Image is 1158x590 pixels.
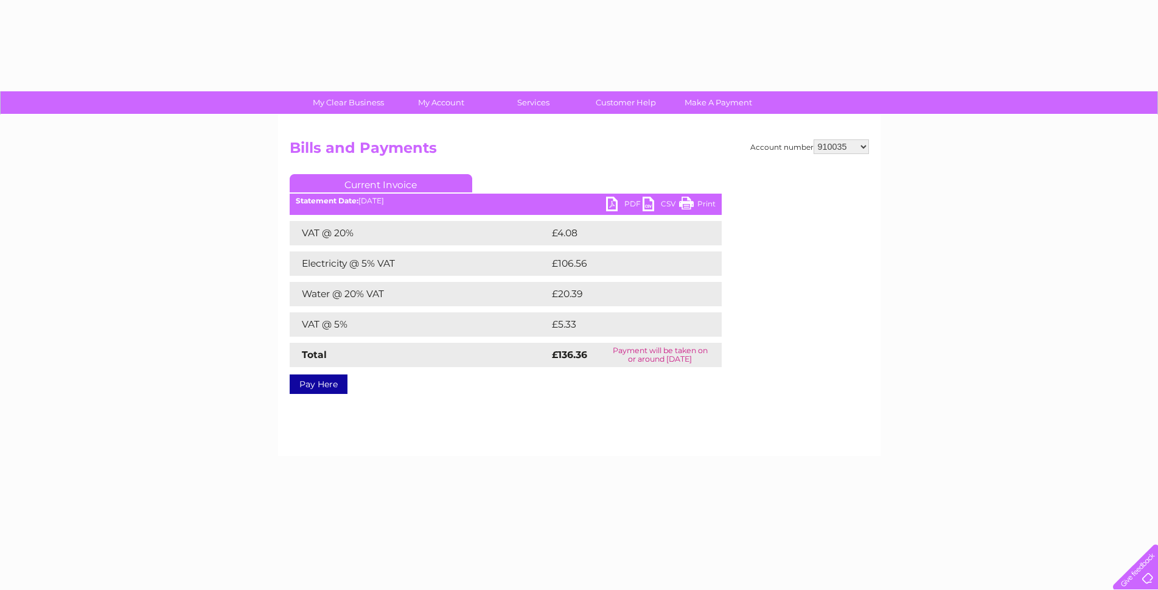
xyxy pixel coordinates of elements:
[599,343,721,367] td: Payment will be taken on or around [DATE]
[302,349,327,360] strong: Total
[290,251,549,276] td: Electricity @ 5% VAT
[750,139,869,154] div: Account number
[643,197,679,214] a: CSV
[549,282,697,306] td: £20.39
[483,91,584,114] a: Services
[668,91,769,114] a: Make A Payment
[290,174,472,192] a: Current Invoice
[679,197,716,214] a: Print
[552,349,587,360] strong: £136.36
[296,196,358,205] b: Statement Date:
[290,197,722,205] div: [DATE]
[290,282,549,306] td: Water @ 20% VAT
[606,197,643,214] a: PDF
[549,221,694,245] td: £4.08
[290,221,549,245] td: VAT @ 20%
[290,139,869,163] h2: Bills and Payments
[391,91,491,114] a: My Account
[576,91,676,114] a: Customer Help
[290,312,549,337] td: VAT @ 5%
[298,91,399,114] a: My Clear Business
[290,374,347,394] a: Pay Here
[549,251,700,276] td: £106.56
[549,312,693,337] td: £5.33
